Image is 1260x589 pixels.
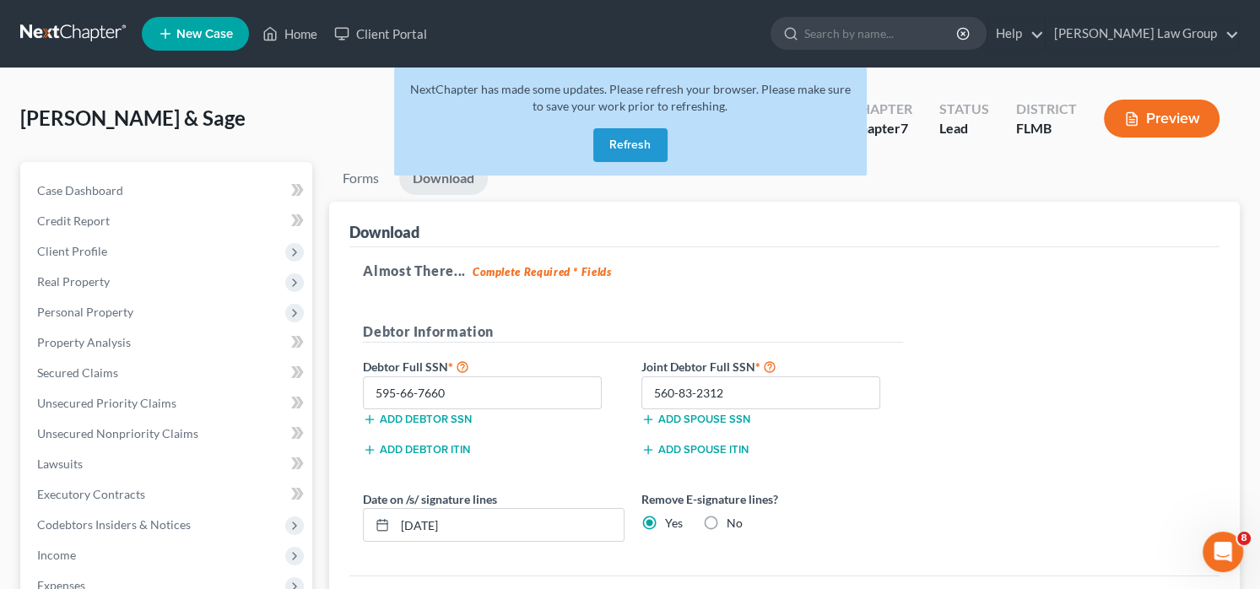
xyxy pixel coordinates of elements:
span: 7 [900,120,908,136]
a: Secured Claims [24,358,312,388]
span: Executory Contracts [37,487,145,501]
button: Preview [1104,100,1219,138]
label: Remove E-signature lines? [641,490,903,508]
div: Chapter [851,119,912,138]
a: Lawsuits [24,449,312,479]
span: Personal Property [37,305,133,319]
div: Download [349,222,419,242]
span: [PERSON_NAME] & Sage [20,105,246,130]
span: Credit Report [37,213,110,228]
div: Status [939,100,989,119]
span: Codebtors Insiders & Notices [37,517,191,532]
label: Yes [665,515,683,532]
div: FLMB [1016,119,1077,138]
span: Unsecured Nonpriority Claims [37,426,198,440]
a: Unsecured Priority Claims [24,388,312,419]
a: Home [254,19,326,49]
span: Lawsuits [37,457,83,471]
label: Joint Debtor Full SSN [633,356,911,376]
span: Income [37,548,76,562]
input: XXX-XX-XXXX [363,376,602,410]
a: Case Dashboard [24,176,312,206]
input: XXX-XX-XXXX [641,376,880,410]
iframe: Intercom live chat [1203,532,1243,572]
label: No [727,515,743,532]
span: 8 [1237,532,1251,545]
a: Unsecured Nonpriority Claims [24,419,312,449]
button: Add spouse SSN [641,413,750,426]
a: Credit Report [24,206,312,236]
h5: Almost There... [363,261,1206,281]
button: Refresh [593,128,668,162]
span: Case Dashboard [37,183,123,197]
a: Executory Contracts [24,479,312,510]
label: Date on /s/ signature lines [363,490,497,508]
strong: Complete Required * Fields [473,265,612,278]
a: [PERSON_NAME] Law Group [1046,19,1239,49]
div: District [1016,100,1077,119]
span: Unsecured Priority Claims [37,396,176,410]
input: MM/DD/YYYY [395,509,624,541]
a: Client Portal [326,19,435,49]
button: Add spouse ITIN [641,443,749,457]
div: Chapter [851,100,912,119]
span: NextChapter has made some updates. Please refresh your browser. Please make sure to save your wor... [410,82,851,113]
a: Forms [329,162,392,195]
span: Real Property [37,274,110,289]
input: Search by name... [804,18,959,49]
button: Add debtor SSN [363,413,472,426]
span: Property Analysis [37,335,131,349]
h5: Debtor Information [363,322,903,343]
span: Secured Claims [37,365,118,380]
a: Help [987,19,1044,49]
label: Debtor Full SSN [354,356,633,376]
span: New Case [176,28,233,41]
div: Lead [939,119,989,138]
a: Property Analysis [24,327,312,358]
button: Add debtor ITIN [363,443,470,457]
span: Client Profile [37,244,107,258]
